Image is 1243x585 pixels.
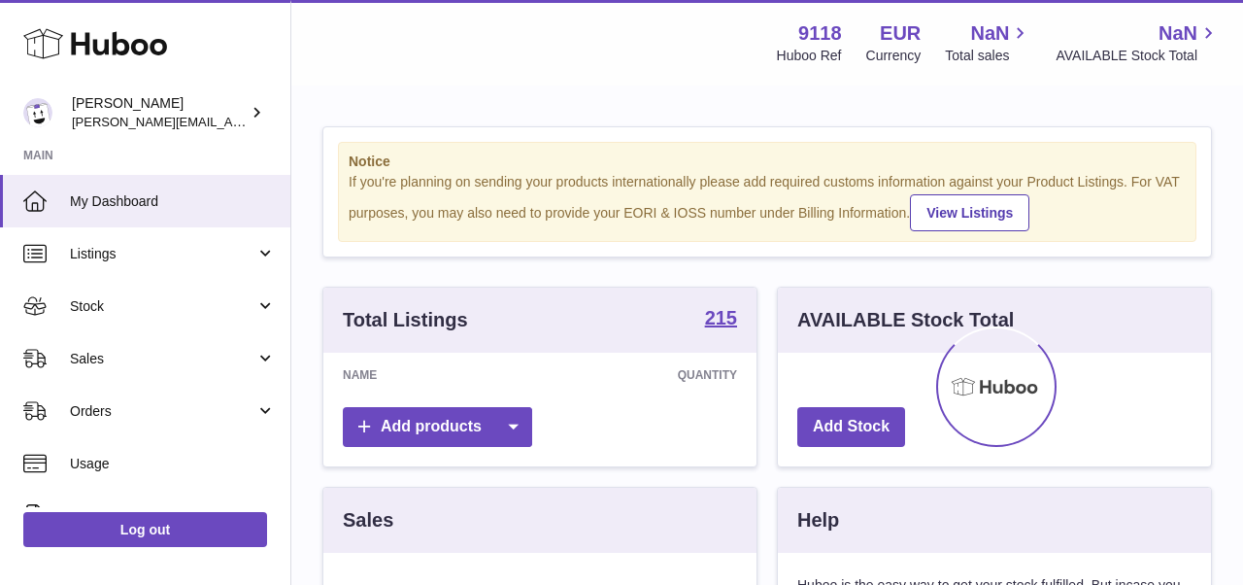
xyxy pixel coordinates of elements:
[343,507,393,533] h3: Sales
[777,47,842,65] div: Huboo Ref
[705,308,737,331] a: 215
[70,192,276,211] span: My Dashboard
[343,407,532,447] a: Add products
[23,512,267,547] a: Log out
[70,297,255,316] span: Stock
[70,402,255,421] span: Orders
[1056,47,1220,65] span: AVAILABLE Stock Total
[72,94,247,131] div: [PERSON_NAME]
[797,507,839,533] h3: Help
[705,308,737,327] strong: 215
[797,407,905,447] a: Add Stock
[910,194,1029,231] a: View Listings
[70,245,255,263] span: Listings
[970,20,1009,47] span: NaN
[798,20,842,47] strong: 9118
[1159,20,1197,47] span: NaN
[72,114,493,129] span: [PERSON_NAME][EMAIL_ADDRESS][PERSON_NAME][DOMAIN_NAME]
[70,455,276,473] span: Usage
[508,353,756,397] th: Quantity
[70,507,255,526] span: Invoicing and Payments
[945,47,1031,65] span: Total sales
[349,173,1186,231] div: If you're planning on sending your products internationally please add required customs informati...
[1056,20,1220,65] a: NaN AVAILABLE Stock Total
[349,153,1186,171] strong: Notice
[343,307,468,333] h3: Total Listings
[880,20,921,47] strong: EUR
[945,20,1031,65] a: NaN Total sales
[23,98,52,127] img: freddie.sawkins@czechandspeake.com
[323,353,508,397] th: Name
[797,307,1014,333] h3: AVAILABLE Stock Total
[866,47,922,65] div: Currency
[70,350,255,368] span: Sales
